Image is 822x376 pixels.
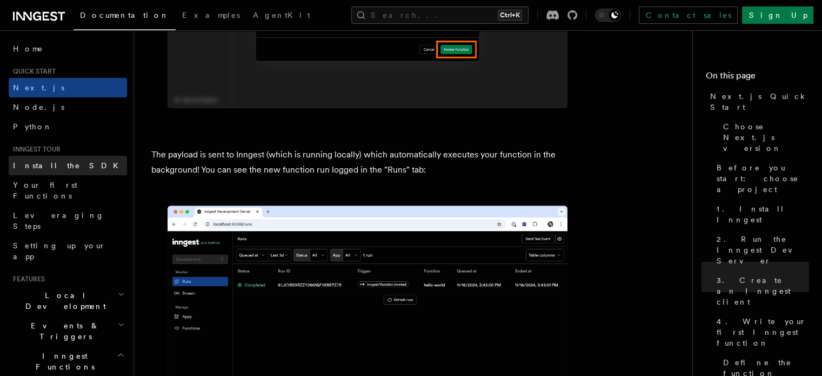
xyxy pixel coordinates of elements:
[717,162,809,195] span: Before you start: choose a project
[712,158,809,199] a: Before you start: choose a project
[706,87,809,117] a: Next.js Quick Start
[351,6,529,24] button: Search...Ctrl+K
[742,6,813,24] a: Sign Up
[13,43,43,54] span: Home
[595,9,621,22] button: Toggle dark mode
[9,156,127,175] a: Install the SDK
[13,181,77,200] span: Your first Functions
[13,103,64,111] span: Node.js
[9,67,56,76] span: Quick start
[73,3,176,30] a: Documentation
[9,290,118,312] span: Local Development
[13,161,125,170] span: Install the SDK
[182,11,240,19] span: Examples
[712,312,809,353] a: 4. Write your first Inngest function
[151,147,584,177] p: The payload is sent to Inngest (which is running locally) which automatically executes your funct...
[9,351,117,372] span: Inngest Functions
[9,316,127,346] button: Events & Triggers
[9,39,127,58] a: Home
[9,117,127,136] a: Python
[9,175,127,206] a: Your first Functions
[719,117,809,158] a: Choose Next.js version
[9,286,127,316] button: Local Development
[712,229,809,271] a: 2. Run the Inngest Dev Server
[9,320,118,342] span: Events & Triggers
[717,316,809,348] span: 4. Write your first Inngest function
[13,211,104,230] span: Leveraging Steps
[710,91,809,113] span: Next.js Quick Start
[498,10,522,21] kbd: Ctrl+K
[706,69,809,87] h4: On this page
[9,145,61,154] span: Inngest tour
[712,271,809,312] a: 3. Create an Inngest client
[712,199,809,229] a: 1. Install Inngest
[9,275,45,283] span: Features
[717,234,809,266] span: 2. Run the Inngest Dev Server
[9,236,127,266] a: Setting up your app
[13,83,64,92] span: Next.js
[80,11,169,19] span: Documentation
[9,78,127,97] a: Next.js
[639,6,738,24] a: Contact sales
[13,241,106,261] span: Setting up your app
[9,206,127,236] a: Leveraging Steps
[9,97,127,117] a: Node.js
[717,275,809,307] span: 3. Create an Inngest client
[253,11,310,19] span: AgentKit
[717,203,809,225] span: 1. Install Inngest
[176,3,246,29] a: Examples
[723,121,809,154] span: Choose Next.js version
[13,122,52,131] span: Python
[246,3,317,29] a: AgentKit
